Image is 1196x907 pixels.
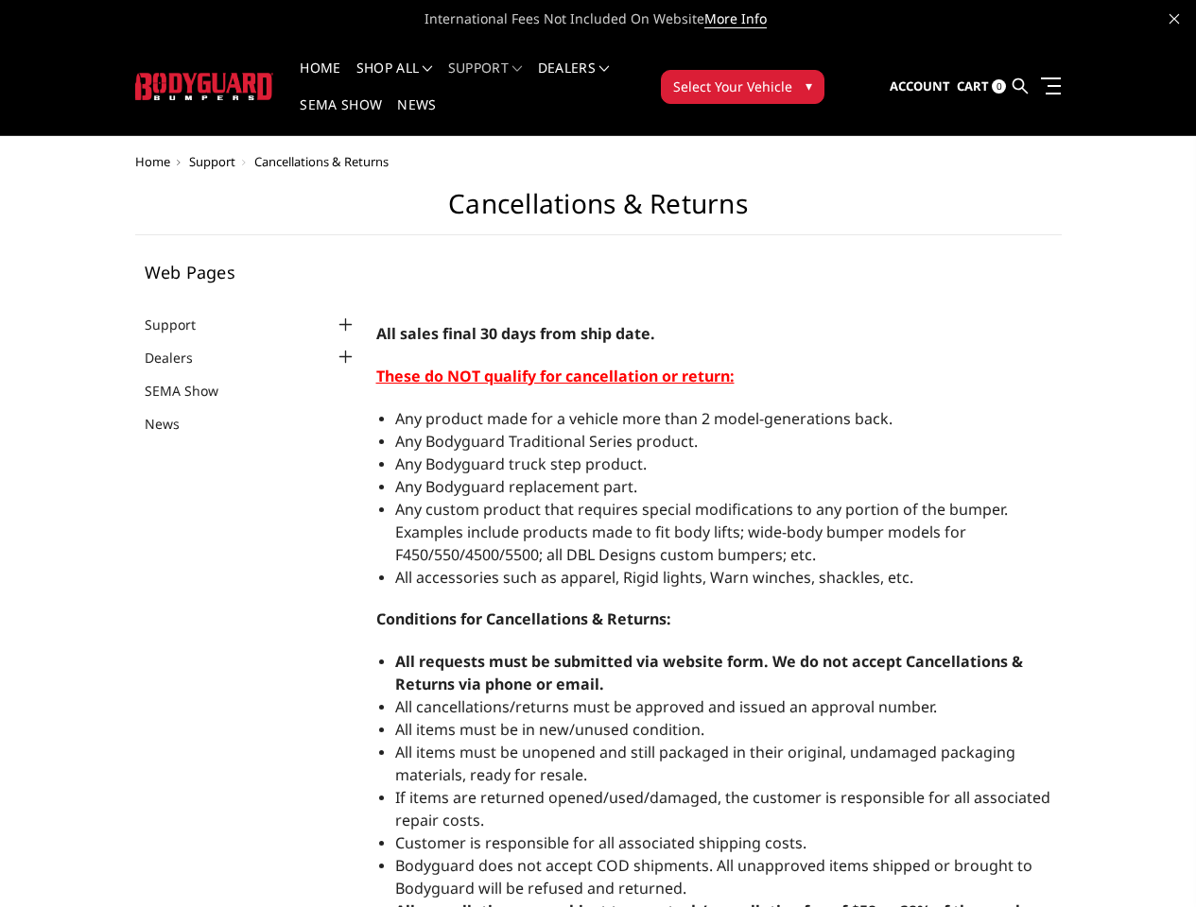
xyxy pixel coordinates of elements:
a: Support [145,315,219,334]
span: Customer is responsible for all associated shipping costs. [395,832,806,853]
span: Bodyguard does not accept COD shipments. All unapproved items shipped or brought to Bodyguard wil... [395,855,1032,898]
h1: Cancellations & Returns [135,188,1062,235]
span: Any Bodyguard truck step product. [395,453,647,474]
span: ▾ [806,76,812,95]
a: News [397,98,436,135]
a: Cart 0 [957,61,1006,112]
a: Support [189,153,235,170]
span: Any product made for a vehicle more than 2 model-generations back. [395,408,893,429]
span: 0 [992,79,1006,94]
strong: Conditions for Cancellations & Returns: [376,608,671,629]
span: All sales final 30 days from ship date. [376,323,655,344]
h5: Web Pages [145,264,357,281]
span: Account [890,77,950,94]
a: SEMA Show [145,381,242,401]
span: All accessories such as apparel, Rigid lights, Warn winches, shackles, etc. [395,567,913,588]
span: Any Bodyguard Traditional Series product. [395,431,698,452]
button: Select Your Vehicle [661,70,824,104]
strong: All requests must be submitted via website form. We do not accept Cancellations & Returns via pho... [395,651,1023,694]
a: Account [890,61,950,112]
a: Dealers [145,348,217,368]
span: Cancellations & Returns [254,153,389,170]
span: Any Bodyguard replacement part. [395,476,637,497]
a: shop all [356,61,433,98]
a: More Info [704,9,767,28]
span: Any custom product that requires special modifications to any portion of the bumper. Examples inc... [395,499,1008,565]
span: All cancellations/returns must be approved and issued an approval number. [395,696,937,717]
span: All items must be in new/unused condition. [395,719,704,740]
span: Cart [957,77,989,94]
a: News [145,414,203,434]
a: SEMA Show [300,98,382,135]
span: All items must be unopened and still packaged in their original, undamaged packaging materials, r... [395,742,1015,785]
a: Home [300,61,340,98]
img: BODYGUARD BUMPERS [135,73,274,100]
span: If items are returned opened/used/damaged, the customer is responsible for all associated repair ... [395,787,1050,830]
a: Dealers [538,61,610,98]
span: Select Your Vehicle [673,77,792,96]
a: Support [448,61,523,98]
span: These do NOT qualify for cancellation or return: [376,366,735,386]
a: Home [135,153,170,170]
